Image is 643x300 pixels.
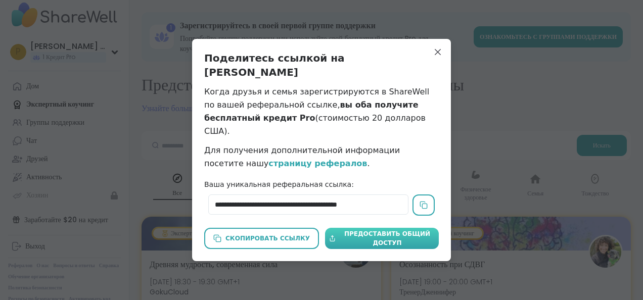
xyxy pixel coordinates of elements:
[204,144,439,170] p: Для получения дополнительной информации посетите нашу .
[204,100,419,123] span: вы оба получите бесплатный кредит Pro
[204,51,439,79] h2: Поделитесь ссылкой на [PERSON_NAME]
[225,234,310,243] font: Скопировать ссылку
[340,229,435,247] font: Предоставить общий доступ
[204,180,354,188] label: Ваша уникальная реферальная ссылка:
[204,85,439,138] p: Когда друзья и семья зарегистрируются в ShareWell по вашей реферальной ссылке, (стоимостью 20 дол...
[204,228,319,249] button: Скопировать ссылку
[325,228,439,249] button: Предоставить общий доступ
[268,159,367,168] a: страницу рефералов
